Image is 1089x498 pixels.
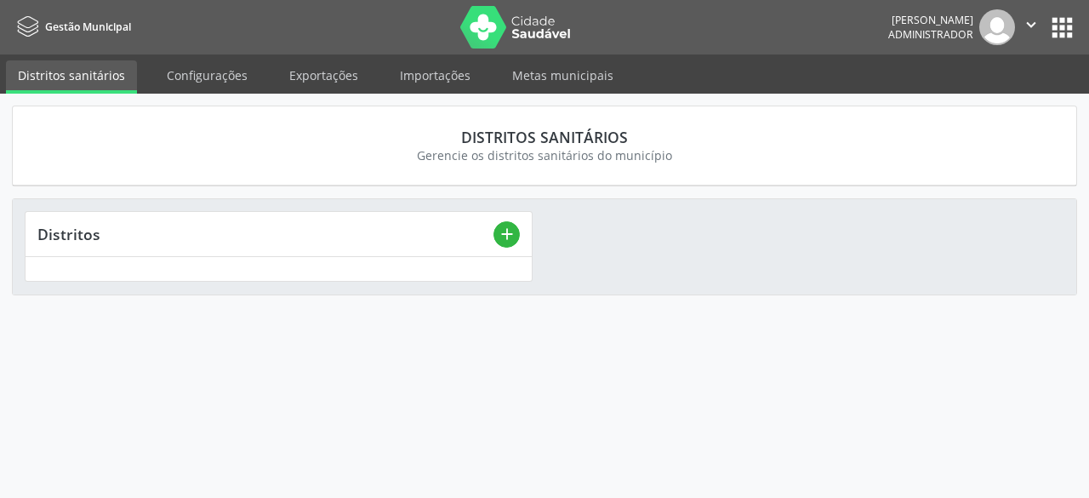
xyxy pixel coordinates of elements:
button: apps [1047,13,1077,43]
span: Gestão Municipal [45,20,131,34]
button:  [1015,9,1047,45]
a: Exportações [277,60,370,90]
div: Gerencie os distritos sanitários do município [37,146,1052,164]
i:  [1022,15,1041,34]
button: add [493,221,520,248]
div: Distritos sanitários [37,128,1052,146]
a: Gestão Municipal [12,13,131,41]
a: Distritos sanitários [6,60,137,94]
div: [PERSON_NAME] [888,13,973,27]
a: Metas municipais [500,60,625,90]
img: img [979,9,1015,45]
a: Configurações [155,60,259,90]
div: Distritos [37,225,493,243]
span: Administrador [888,27,973,42]
a: Importações [388,60,482,90]
i: add [498,225,516,243]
